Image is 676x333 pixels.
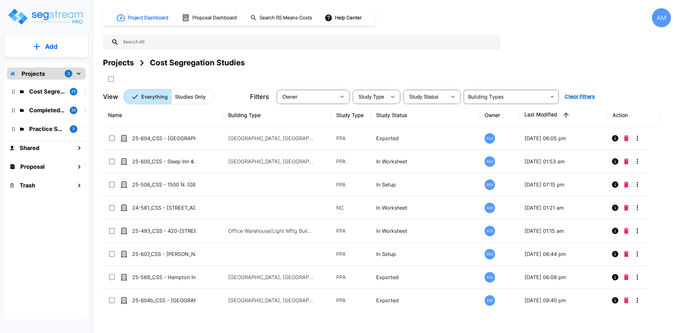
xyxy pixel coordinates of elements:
button: Info [609,178,621,191]
button: Clear Filters [562,90,597,103]
h1: Project Dashboard [128,14,168,22]
button: Info [609,271,621,284]
button: More-Options [631,178,644,191]
div: Select [405,88,447,106]
div: Select [354,88,386,106]
button: Info [609,225,621,237]
th: Action [608,104,660,127]
p: Studies Only [175,93,206,101]
button: Delete [621,132,631,145]
div: AM [652,8,671,27]
p: PPA [336,181,366,188]
button: Project Dashboard [114,11,172,25]
th: Name [103,104,223,127]
div: Projects [103,57,134,69]
button: Delete [621,201,631,214]
p: [GEOGRAPHIC_DATA], [GEOGRAPHIC_DATA] [228,158,314,165]
p: [DATE] 06:05 pm [525,134,602,142]
button: SelectAll [105,73,117,85]
th: Study Type [331,104,371,127]
p: [GEOGRAPHIC_DATA], [GEOGRAPHIC_DATA] [228,273,314,281]
h1: Search RS Means Costs [260,14,312,22]
button: Info [609,294,621,307]
button: More-Options [631,155,644,168]
p: 25-506_CSS - 1500 N. [GEOGRAPHIC_DATA], [GEOGRAPHIC_DATA] - [GEOGRAPHIC_DATA] Properties - [PERSO... [132,181,196,188]
button: Info [609,132,621,145]
p: NC [336,204,366,212]
p: View [103,92,118,101]
p: 3 [68,71,70,76]
button: Proposal Dashboard [179,11,240,24]
p: 25-607_CSS - [PERSON_NAME] Oakland Mixed Use [GEOGRAPHIC_DATA], [GEOGRAPHIC_DATA] - [PERSON_NAME]... [132,250,196,258]
button: More-Options [631,225,644,237]
div: MM [485,249,495,259]
p: 24-581_CSS - [STREET_ADDRESS] - WHZ Strategic Wealth LLC - [PERSON_NAME] [132,204,196,212]
span: Study Status [409,94,439,100]
p: Completed Projects [29,106,65,114]
p: [DATE] 06:44 pm [525,250,602,258]
button: Delete [621,225,631,237]
button: Info [609,155,621,168]
h1: Trash [20,181,35,190]
p: [GEOGRAPHIC_DATA], [GEOGRAPHIC_DATA] [228,297,314,304]
p: 5 [73,126,75,132]
h1: Shared [20,144,39,152]
p: Practice Samples [29,125,65,133]
p: PPA [336,134,366,142]
button: Delete [621,271,631,284]
p: [DATE] 06:08 pm [525,273,602,281]
input: Building Types [466,92,546,101]
p: PPA [336,227,366,235]
p: [GEOGRAPHIC_DATA], [GEOGRAPHIC_DATA] [228,134,314,142]
button: Everything [123,89,171,104]
p: In Worksheet [376,227,474,235]
span: Owner [282,94,298,100]
th: Last Modified [519,104,608,127]
button: Delete [621,248,631,260]
p: PPA [336,297,366,304]
p: Cost Segregation Studies [29,87,65,96]
div: Select [278,88,336,106]
button: Delete [621,294,631,307]
p: Projects [22,69,45,78]
button: More-Options [631,132,644,145]
div: AM [485,272,495,283]
p: 25-604_CSS - [GEOGRAPHIC_DATA], [GEOGRAPHIC_DATA], [GEOGRAPHIC_DATA] - Paradigm Hotels Group - [P... [132,134,196,142]
p: 25-493_CSS - 420-[STREET_ADDRESS] - [PERSON_NAME] Oakmead 2 Assoc. LP - [PERSON_NAME] [132,227,196,235]
p: [DATE] 01:15 am [525,227,602,235]
button: More-Options [631,248,644,260]
div: Platform [123,89,214,104]
p: PPA [336,250,366,258]
p: Add [45,42,58,51]
th: Building Type [223,104,331,127]
p: Exported [376,273,474,281]
p: Exported [376,297,474,304]
p: [DATE] 07:15 pm [525,181,602,188]
button: Info [609,201,621,214]
button: More-Options [631,201,644,214]
p: In Worksheet [376,204,474,212]
p: Exported [376,134,474,142]
span: Study Type [358,94,384,100]
p: Office Warehouse/Light Mftg Building, Commercial Property Site [228,227,314,235]
p: 25-568_CSS - Hampton Inn & Suites [GEOGRAPHIC_DATA], [GEOGRAPHIC_DATA] - V2 Capital Mgmt - [PERSO... [132,273,196,281]
div: AM [485,295,495,306]
p: PPA [336,273,366,281]
button: More-Options [631,271,644,284]
button: Info [609,248,621,260]
th: Owner [480,104,519,127]
p: In Worksheet [376,158,474,165]
input: Search All [119,35,497,49]
div: MM [485,180,495,190]
p: 25 [71,89,76,94]
button: More-Options [631,294,644,307]
div: AM [485,203,495,213]
p: 25-604b_CSS - [GEOGRAPHIC_DATA], [GEOGRAPHIC_DATA], [GEOGRAPHIC_DATA] - Paradigm Hotels Group - [... [132,297,196,304]
button: Search RS Means Costs [248,12,316,24]
p: [DATE] 01:21 am [525,204,602,212]
p: 33 [71,108,76,113]
button: Delete [621,178,631,191]
div: AM [485,156,495,167]
p: Everything [141,93,168,101]
p: PPA [336,158,366,165]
